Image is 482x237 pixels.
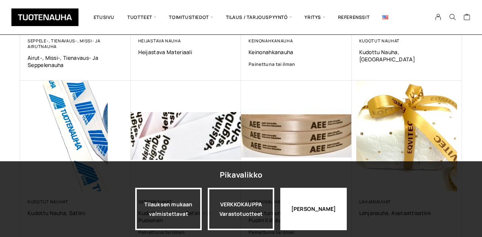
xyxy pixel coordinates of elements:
span: Tuotteet [121,6,162,29]
span: Yritys [298,6,331,29]
a: VERKKOKAUPPAVarastotuotteet [208,188,274,230]
span: Tilaus / Tarjouspyyntö [219,6,298,29]
a: Airut-, missi-, tienavaus- ja seppelenauha [28,54,123,69]
a: Heijastava materiaali [138,48,234,56]
span: Toimitustiedot [162,6,219,29]
a: Seppele-, tienavaus-, missi- ja airutnauha [28,38,100,49]
img: English [382,15,388,19]
a: Kudotut nauhat [359,38,400,44]
a: Painettuna tai ilman [249,61,344,68]
div: Pikavalikko [220,168,262,182]
div: VERKKOKAUPPA Varastotuotteet [208,188,274,230]
a: Etusivu [87,6,121,29]
a: Tilauksen mukaan valmistettavat [135,188,202,230]
strong: Painettuna tai ilman [249,61,295,67]
a: My Account [431,14,446,20]
a: Heijastava nauha [138,38,181,44]
img: Tuotenauha Oy [11,8,79,26]
a: Kudottu nauha, [GEOGRAPHIC_DATA] [359,48,455,63]
a: Keinonahkanauha [249,48,344,56]
a: Keinonahkanauha [249,38,293,44]
button: Search [445,14,460,20]
a: Cart [463,13,471,22]
a: Referenssit [332,6,376,29]
div: [PERSON_NAME] [280,188,347,230]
